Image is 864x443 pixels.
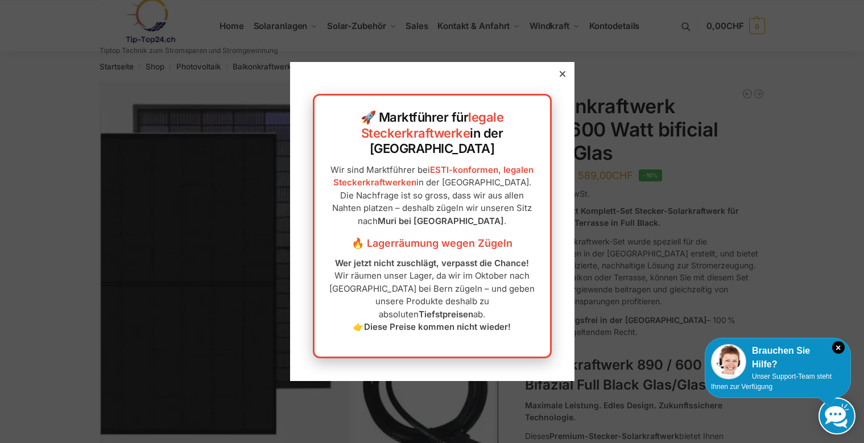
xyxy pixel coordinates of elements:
p: Wir räumen unser Lager, da wir im Oktober nach [GEOGRAPHIC_DATA] bei Bern zügeln – und geben unse... [326,257,539,334]
strong: Diese Preise kommen nicht wieder! [364,321,511,332]
strong: Wer jetzt nicht zuschlägt, verpasst die Chance! [335,258,529,268]
span: Unser Support-Team steht Ihnen zur Verfügung [711,372,832,391]
img: Customer service [711,344,746,379]
strong: Tiefstpreisen [419,309,473,320]
i: Schließen [832,341,845,354]
strong: Muri bei [GEOGRAPHIC_DATA] [378,216,504,226]
h3: 🔥 Lagerräumung wegen Zügeln [326,236,539,251]
div: Brauchen Sie Hilfe? [711,344,845,371]
h2: 🚀 Marktführer für in der [GEOGRAPHIC_DATA] [326,110,539,157]
a: ESTI-konformen, legalen Steckerkraftwerken [333,164,534,188]
p: Wir sind Marktführer bei in der [GEOGRAPHIC_DATA]. Die Nachfrage ist so gross, dass wir aus allen... [326,164,539,228]
a: legale Steckerkraftwerke [361,110,504,140]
